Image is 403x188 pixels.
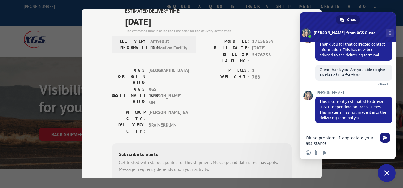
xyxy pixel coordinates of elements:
span: Arrived at Destination Facility [150,38,191,52]
span: Send a file [314,150,318,155]
span: Thank you for that corrected contact information. This has now been advised to the delivering ter... [320,42,385,58]
span: Insert an emoji [306,150,311,155]
span: Great thank you! Are you able to give an idea of ETA for this? [320,67,385,78]
label: WEIGHT: [202,74,249,81]
span: Audio message [321,150,326,155]
span: 788 [252,74,292,81]
span: Send [380,133,390,143]
div: Close chat [378,164,396,182]
span: [GEOGRAPHIC_DATA] [149,67,189,86]
span: [PERSON_NAME] , GA [149,109,189,122]
span: XGS [PERSON_NAME] MN [149,86,189,106]
label: PROBILL: [202,38,249,45]
label: XGS ORIGIN HUB: [112,67,146,86]
div: Get texted with status updates for this shipment. Message and data rates may apply. Message frequ... [119,159,284,173]
label: DELIVERY INFORMATION: [113,38,147,52]
span: 1 [252,67,292,74]
div: More channels [386,29,394,37]
span: This is currently estimated to deliver [DATE] depending on transit times. This material has not m... [320,99,386,120]
span: [DATE] [125,15,292,28]
span: 5476236 [252,52,292,64]
span: [DATE] [252,45,292,52]
div: Subscribe to alerts [119,151,284,159]
div: The estimated time is using the time zone for the delivery destination. [125,28,292,34]
label: DELIVERY CITY: [112,122,146,134]
label: BILL OF LADING: [202,52,249,64]
label: PICKUP CITY: [112,109,146,122]
textarea: Compose your message... [306,135,377,146]
span: Read [380,82,388,86]
label: ESTIMATED DELIVERY TIME: [125,8,292,15]
span: BRAINERD , MN [149,122,189,134]
label: XGS DESTINATION HUB: [112,86,146,106]
span: 17156659 [252,38,292,45]
label: PIECES: [202,67,249,74]
span: [PERSON_NAME] [315,91,392,95]
span: Chat [347,15,356,24]
div: Chat [336,15,360,24]
label: BILL DATE: [202,45,249,52]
